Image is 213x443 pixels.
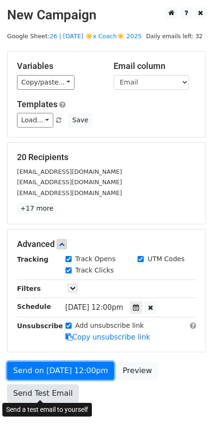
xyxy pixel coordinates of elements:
small: [EMAIL_ADDRESS][DOMAIN_NAME] [17,168,122,175]
a: Templates [17,99,57,109]
label: Add unsubscribe link [75,321,144,331]
a: Copy unsubscribe link [66,333,150,341]
a: Preview [116,362,158,380]
small: [EMAIL_ADDRESS][DOMAIN_NAME] [17,189,122,196]
h5: Advanced [17,239,196,249]
h5: Variables [17,61,99,71]
a: Send on [DATE] 12:00pm [7,362,114,380]
a: Daily emails left: 32 [143,33,206,40]
h5: 20 Recipients [17,152,196,162]
span: Daily emails left: 32 [143,31,206,42]
h5: Email column [114,61,196,71]
h2: New Campaign [7,7,206,23]
small: [EMAIL_ADDRESS][DOMAIN_NAME] [17,179,122,186]
a: Send Test Email [7,384,79,402]
a: Copy/paste... [17,75,74,90]
button: Save [68,113,92,128]
div: Send a test email to yourself [2,403,92,417]
strong: Schedule [17,303,51,310]
a: 26 | [DATE] ☀️x Coach☀️ 2025 [49,33,142,40]
label: Track Clicks [75,265,114,275]
iframe: Chat Widget [166,398,213,443]
a: +17 more [17,203,57,214]
a: Load... [17,113,53,128]
span: [DATE] 12:00pm [66,303,123,312]
label: UTM Codes [147,254,184,264]
strong: Filters [17,285,41,292]
strong: Tracking [17,256,49,263]
label: Track Opens [75,254,116,264]
small: Google Sheet: [7,33,142,40]
strong: Unsubscribe [17,322,63,330]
